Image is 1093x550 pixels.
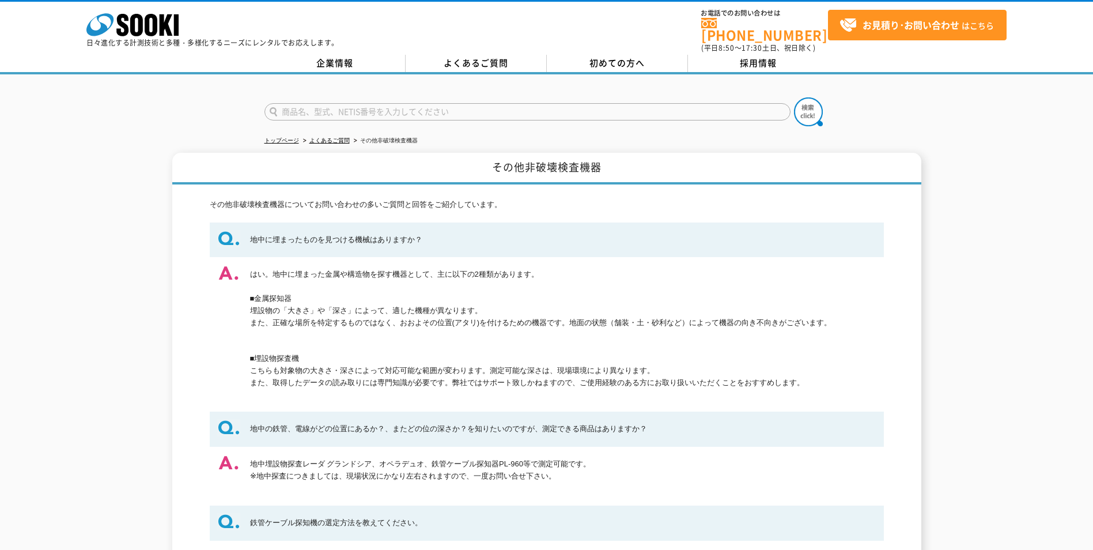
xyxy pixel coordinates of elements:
span: 8:50 [718,43,735,53]
img: btn_search.png [794,97,823,126]
dt: 地中に埋まったものを見つける機械はありますか？ [210,223,884,258]
dt: 地中の鉄管、電線がどの位置にあるか？、またどの位の深さか？を知りたいのですが、測定できる商品はありますか？ [210,412,884,447]
h1: その他非破壊検査機器 [172,153,921,184]
p: 日々進化する計測技術と多種・多様化するニーズにレンタルでお応えします。 [86,39,339,46]
a: よくあるご質問 [406,55,547,72]
span: (平日 ～ 土日、祝日除く) [701,43,815,53]
span: 17:30 [742,43,762,53]
input: 商品名、型式、NETIS番号を入力してください [264,103,791,120]
a: 企業情報 [264,55,406,72]
a: お見積り･お問い合わせはこちら [828,10,1007,40]
dd: はい。地中に埋まった金属や構造物を探す機器として、主に以下の2種類があります。 ■金属探知器 埋設物の「大きさ」や「深さ」によって、適した機種が異なります。 また、正確な場所を特定するものではな... [210,257,884,400]
a: [PHONE_NUMBER] [701,18,828,42]
strong: お見積り･お問い合わせ [863,18,959,32]
p: その他非破壊検査機器についてお問い合わせの多いご質問と回答をご紹介しています。 [210,199,884,211]
a: 初めての方へ [547,55,688,72]
dd: 地中埋設物探査レーダ グランドシア、オペラデュオ、鉄管ケーブル探知器PL-960等で測定可能です。 ※地中探査につきましては、現場状況にかなり左右されますので、一度お問い合せ下さい。 [210,447,884,494]
span: はこちら [839,17,994,34]
li: その他非破壊検査機器 [351,135,418,147]
a: 採用情報 [688,55,829,72]
span: お電話でのお問い合わせは [701,10,828,17]
dt: 鉄管ケーブル探知機の選定方法を教えてください。 [210,506,884,541]
a: よくあるご質問 [309,137,350,144]
span: 初めての方へ [589,56,645,69]
a: トップページ [264,137,299,144]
